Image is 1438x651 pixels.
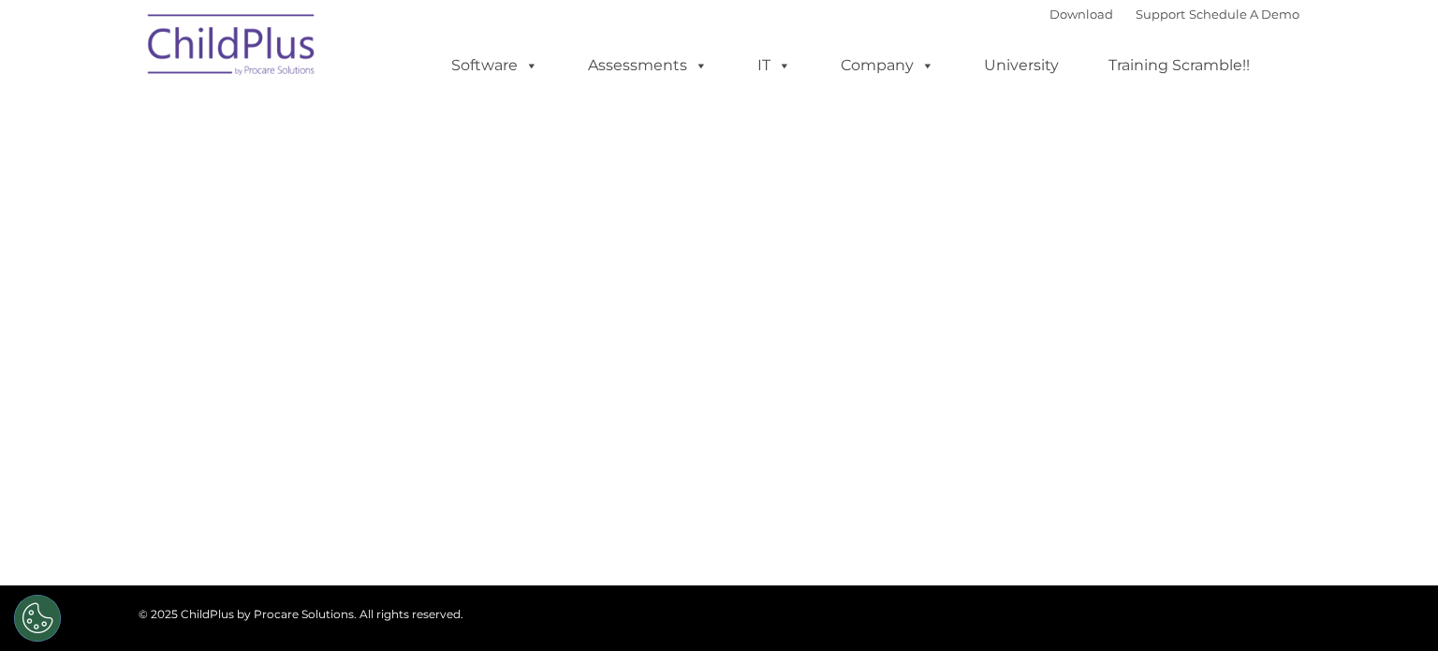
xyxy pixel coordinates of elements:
button: Cookies Settings [14,595,61,642]
font: | [1049,7,1299,22]
a: Support [1136,7,1185,22]
a: Company [822,47,953,84]
a: Software [433,47,557,84]
span: © 2025 ChildPlus by Procare Solutions. All rights reserved. [139,607,463,621]
img: ChildPlus by Procare Solutions [139,1,326,95]
a: Schedule A Demo [1189,7,1299,22]
a: Training Scramble!! [1090,47,1269,84]
a: Download [1049,7,1113,22]
a: University [965,47,1078,84]
a: Assessments [569,47,726,84]
a: IT [739,47,810,84]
